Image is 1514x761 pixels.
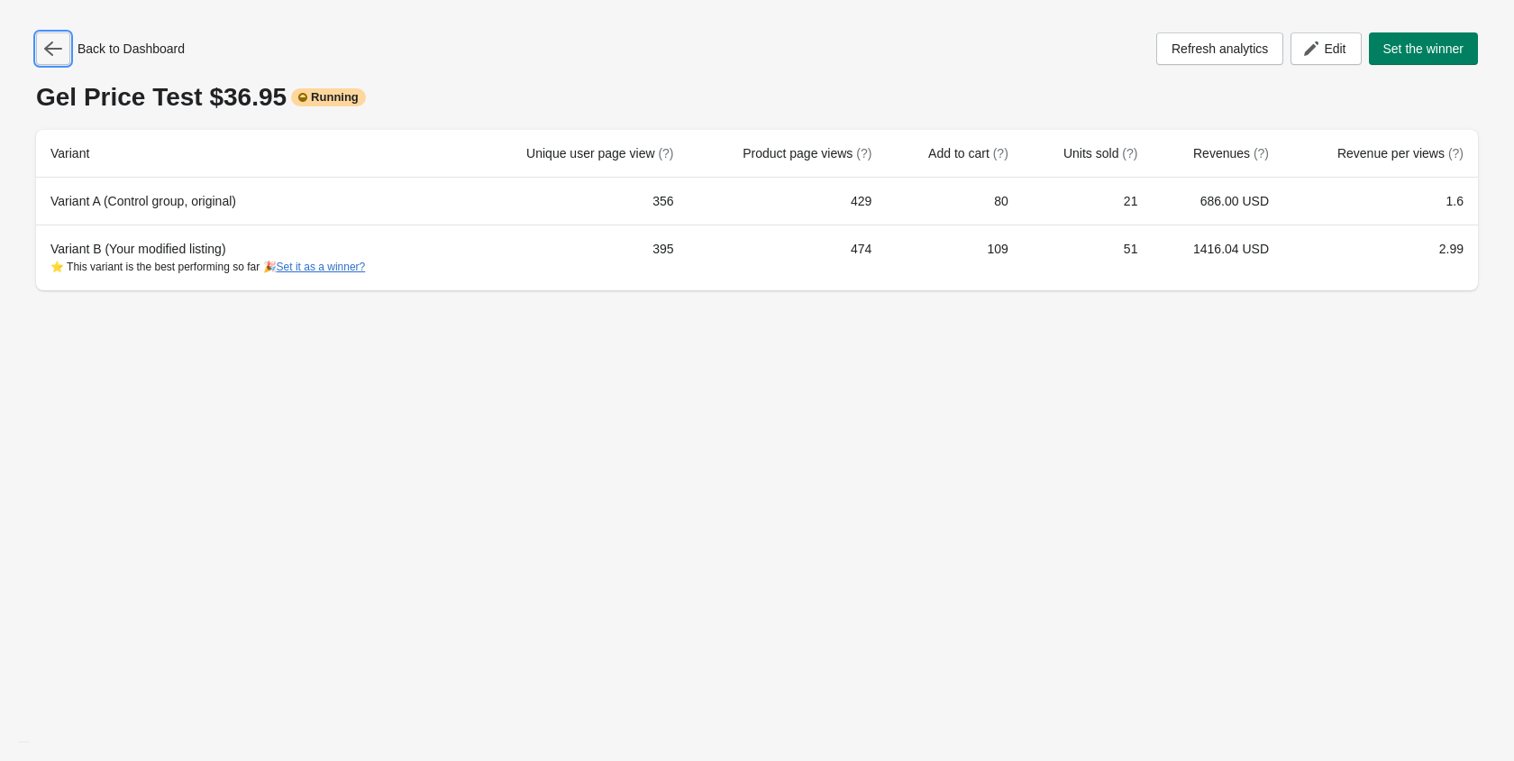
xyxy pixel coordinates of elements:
span: Set the winner [1383,41,1464,56]
td: 429 [689,178,887,225]
td: 686.00 USD [1152,178,1283,225]
span: Unique user page view [526,146,673,160]
span: Refresh analytics [1172,41,1268,56]
span: (?) [856,146,871,160]
td: 1416.04 USD [1152,225,1283,290]
td: 2.99 [1283,225,1478,290]
button: Edit [1291,32,1361,65]
span: (?) [658,146,673,160]
span: (?) [1448,146,1464,160]
button: Set it as a winner? [277,261,366,273]
td: 356 [467,178,688,225]
th: Variant [36,130,467,178]
span: (?) [1122,146,1137,160]
td: 474 [689,225,887,290]
button: Set the winner [1369,32,1479,65]
span: (?) [993,146,1008,160]
div: Variant A (Control group, original) [50,192,452,210]
div: Variant B (Your modified listing) [50,240,452,276]
span: Add to cart [928,146,1008,160]
td: 21 [1023,178,1153,225]
span: Revenue per views [1337,146,1464,160]
div: Running [291,88,366,106]
td: 51 [1023,225,1153,290]
td: 109 [886,225,1022,290]
span: Product page views [743,146,871,160]
span: Edit [1324,41,1345,56]
button: Refresh analytics [1156,32,1283,65]
div: ⭐ This variant is the best performing so far 🎉 [50,258,452,276]
div: Gel Price Test $36.95 [36,83,1478,112]
span: Revenues [1193,146,1269,160]
span: Units sold [1063,146,1137,160]
td: 80 [886,178,1022,225]
td: 395 [467,225,688,290]
iframe: chat widget [18,689,76,743]
div: Back to Dashboard [36,32,185,65]
span: (?) [1254,146,1269,160]
td: 1.6 [1283,178,1478,225]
